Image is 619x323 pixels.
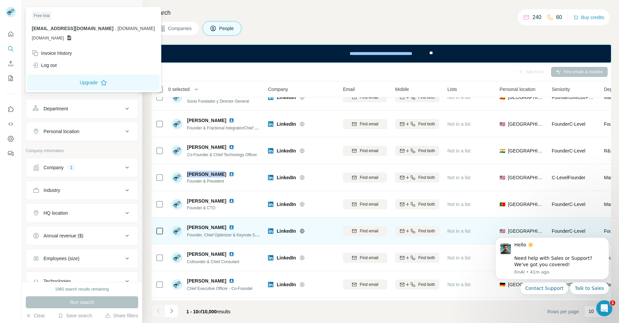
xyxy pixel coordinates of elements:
button: Buy credits [573,13,604,22]
img: Avatar [172,145,182,156]
img: Logo of LinkedIn [268,121,273,127]
button: Save search [58,312,92,319]
button: Find both [395,199,439,209]
button: Clear [26,312,45,319]
span: Founder, Chief Optimizer & Keynote Speaker [187,232,267,237]
span: Find email [360,175,378,181]
span: Find email [360,121,378,127]
button: Feedback [5,147,16,159]
img: Avatar [172,199,182,210]
span: Not in a list [447,282,470,287]
span: LinkedIn [277,254,296,261]
img: LinkedIn logo [229,225,234,230]
button: Personal location [26,123,138,139]
span: [PERSON_NAME] [187,117,226,124]
div: HQ location [43,210,68,216]
span: LinkedIn [277,201,296,208]
span: Co-Founder & Chief Technology Officer [187,152,257,157]
span: Seniority [552,86,570,93]
button: Navigate to next page [165,304,178,318]
span: 1 [610,300,615,306]
span: Founder & CTO [187,205,237,211]
div: 1960 search results remaining [55,286,109,292]
span: LinkedIn [277,121,296,127]
span: Not in a list [447,121,470,127]
button: Find both [395,226,439,236]
span: Chief Executive Officer - Co-Founder [187,286,253,291]
span: 🇺🇸 [500,228,505,234]
span: People [219,25,235,32]
span: Not in a list [447,95,470,100]
span: 1 - 10 [186,309,198,314]
button: Quick start [5,28,16,40]
button: Share filters [105,312,138,319]
img: Avatar [172,226,182,236]
img: LinkedIn logo [229,198,234,204]
img: Avatar [172,279,182,290]
button: Find email [343,226,387,236]
button: Annual revenue ($) [26,228,138,244]
img: Logo of LinkedIn [268,255,273,260]
img: Logo of LinkedIn [268,282,273,287]
span: [GEOGRAPHIC_DATA] [508,174,544,181]
span: Find both [418,282,435,288]
span: LinkedIn [277,228,296,234]
img: LinkedIn logo [229,118,234,123]
span: [PERSON_NAME] [187,144,226,150]
span: Not in a list [447,175,470,180]
p: 240 [532,13,541,21]
span: Founder Director Partner [552,95,601,100]
span: Find both [418,228,435,234]
h4: Search [152,8,611,17]
button: Dashboard [5,133,16,145]
span: of [198,309,202,314]
span: Not in a list [447,148,470,153]
div: Free trial [32,12,52,20]
div: Log out [32,62,57,69]
span: [GEOGRAPHIC_DATA] [508,147,544,154]
button: My lists [5,72,16,84]
span: . [115,26,116,31]
p: Company information [26,148,138,154]
div: 1 [68,165,75,171]
div: Industry [43,187,60,194]
button: Department [26,101,138,117]
button: Find email [343,280,387,290]
span: Lists [447,86,457,93]
span: Companies [168,25,192,32]
span: Find both [418,201,435,207]
span: Not in a list [447,228,470,234]
span: Find both [418,148,435,154]
span: Founder C-Level [552,148,585,153]
button: Hide [116,4,142,14]
span: Founder C-Level [552,228,585,234]
span: [DOMAIN_NAME] [117,26,155,31]
button: Industry [26,182,138,198]
span: 🇵🇹 [500,201,505,208]
span: [EMAIL_ADDRESS][DOMAIN_NAME] [32,26,113,31]
span: LinkedIn [277,281,296,288]
span: [DOMAIN_NAME] [32,35,64,41]
span: [PERSON_NAME] [187,224,226,231]
span: Rows per page [547,308,579,315]
button: Find both [395,119,439,129]
button: Company1 [26,159,138,176]
span: Find email [360,228,378,234]
span: Find both [418,175,435,181]
span: Company [268,86,288,93]
div: Personal location [43,128,79,135]
div: Company [43,164,64,171]
button: Employees (size) [26,250,138,266]
button: Find both [395,146,439,156]
span: Find email [360,201,378,207]
button: Use Surfe on LinkedIn [5,103,16,115]
button: Upgrade [27,75,160,91]
button: HQ location [26,205,138,221]
span: LinkedIn [277,147,296,154]
span: Find both [418,121,435,127]
button: Find email [343,253,387,263]
span: Not in a list [447,202,470,207]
